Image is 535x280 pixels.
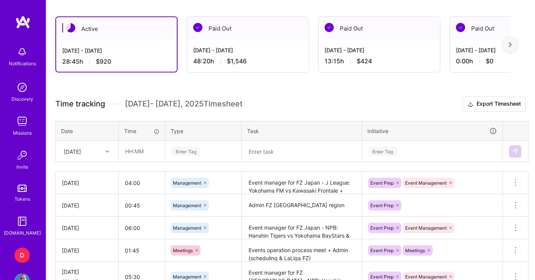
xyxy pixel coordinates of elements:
div: Enter Tag [369,145,397,157]
span: Event Prep [370,203,394,208]
img: teamwork [15,114,30,129]
span: Event Management [405,180,447,186]
div: Discovery [11,95,33,103]
div: Tokens [15,195,30,203]
div: Invite [16,163,28,171]
div: 13:15 h [325,57,434,65]
div: [DATE] [62,201,112,209]
div: Paid Out [187,17,309,40]
input: HH:MM [119,173,165,193]
span: $920 [96,58,111,66]
div: 48:20 h [193,57,302,65]
div: Notifications [9,60,36,68]
div: Missions [13,129,32,137]
span: Event Management [405,274,447,280]
textarea: Admin FZ [GEOGRAPHIC_DATA] region [242,195,361,216]
img: tokens [18,185,27,192]
div: Paid Out [318,17,440,40]
i: icon Chevron [105,150,109,153]
span: Management [173,225,201,231]
span: Management [173,203,201,208]
textarea: Event manager for FZ Japan - NPB: Hanshin Tigers vs Yokohama BayStars & Yomiuri Giants vs Hiroshi... [242,217,361,238]
span: Event Prep [370,180,394,186]
div: [DATE] - [DATE] [325,46,434,54]
div: [DATE] [62,224,112,232]
div: [DATE] [62,179,112,187]
img: Paid Out [456,23,465,32]
div: D [15,248,30,263]
span: $0 [486,57,493,65]
th: Task [242,121,362,141]
div: [DOMAIN_NAME] [4,229,41,237]
div: [DATE] - [DATE] [193,46,302,54]
img: bell [15,44,30,60]
div: [DATE] [64,147,81,155]
div: Enter Tag [172,145,200,157]
div: Initiative [367,127,497,135]
span: Management [173,274,201,280]
th: Date [56,121,119,141]
span: Event Prep [370,274,394,280]
span: Meetings [405,248,425,253]
button: Export Timesheet [462,97,526,112]
img: discovery [15,80,30,95]
img: Active [66,23,75,32]
img: Paid Out [193,23,202,32]
input: HH:MM [119,240,165,261]
img: guide book [15,214,30,229]
img: Paid Out [325,23,334,32]
textarea: Events operation process meet + Admin (scheduling & LaLiga FZ) [242,240,361,261]
img: Invite [15,148,30,163]
span: Time tracking [55,99,105,109]
span: [DATE] - [DATE] , 2025 Timesheet [125,99,242,109]
div: [DATE] [62,246,112,254]
img: logo [15,15,31,29]
div: Time [124,127,160,135]
span: Event Prep [370,248,394,253]
span: $424 [357,57,372,65]
span: Event Management [405,225,447,231]
div: [DATE] [62,268,112,276]
textarea: Event manager for FZ Japan - J League: Yokohama FM vs Kawasaki Frontale + ROS prep [242,172,361,193]
i: icon Download [467,100,474,108]
a: D [13,248,32,263]
div: [DATE] - [DATE] [62,47,171,55]
img: right [509,42,512,47]
input: HH:MM [119,195,165,216]
input: HH:MM [119,218,165,238]
span: $1,546 [227,57,247,65]
span: Event Prep [370,225,394,231]
th: Type [165,121,242,141]
span: Meetings [173,248,193,253]
div: Active [56,17,177,40]
div: 28:45 h [62,58,171,66]
span: Management [173,180,201,186]
input: HH:MM [119,141,165,161]
img: Submit [512,148,518,154]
